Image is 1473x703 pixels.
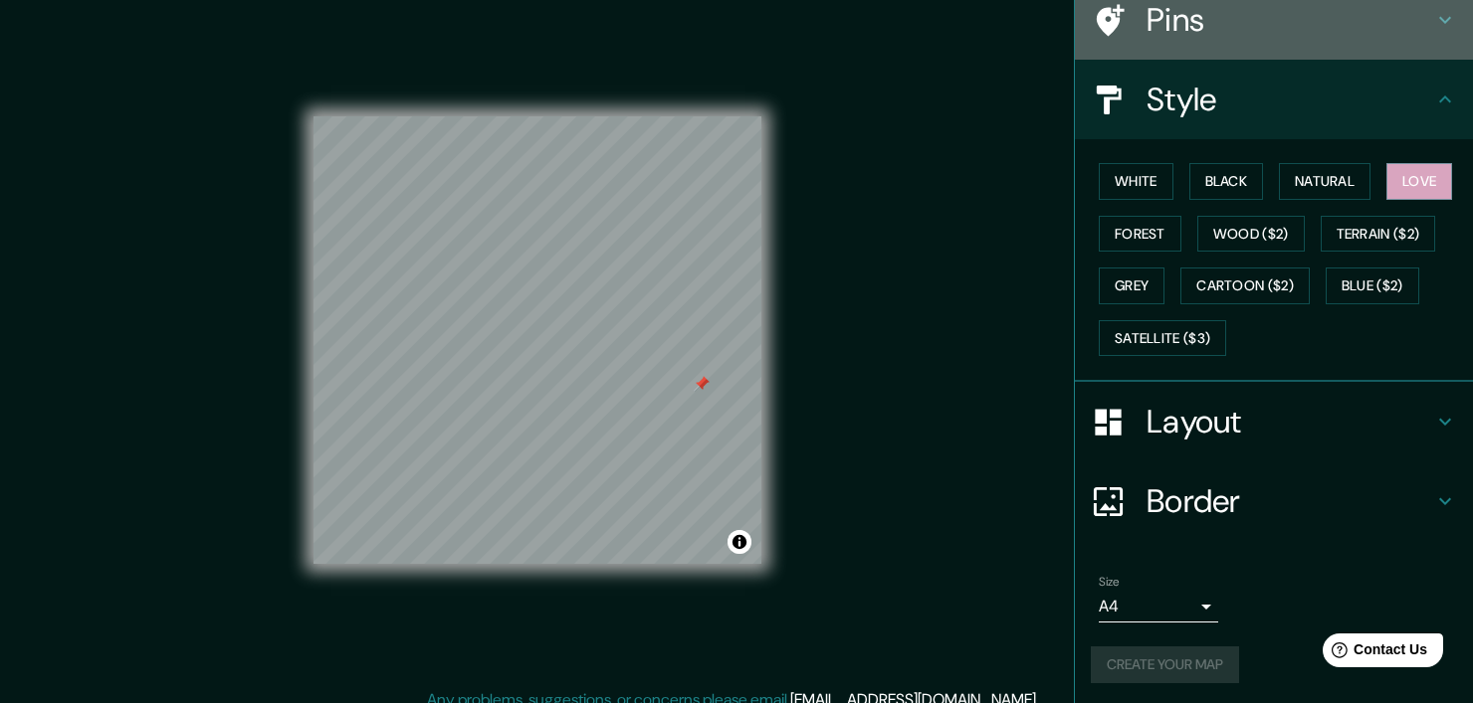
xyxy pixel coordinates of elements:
button: Cartoon ($2) [1180,267,1310,304]
div: A4 [1099,591,1218,622]
label: Size [1099,574,1120,591]
div: Style [1075,60,1473,139]
h4: Border [1147,481,1433,521]
button: Natural [1279,163,1370,200]
h4: Style [1147,80,1433,119]
button: Satellite ($3) [1099,320,1226,357]
button: Terrain ($2) [1321,216,1436,253]
iframe: Help widget launcher [1296,625,1451,681]
div: Border [1075,461,1473,541]
canvas: Map [314,116,761,564]
button: Wood ($2) [1197,216,1305,253]
button: Blue ($2) [1326,267,1419,304]
button: Love [1386,163,1452,200]
button: Black [1189,163,1264,200]
h4: Layout [1147,402,1433,441]
button: Toggle attribution [728,530,751,554]
button: Forest [1099,216,1181,253]
div: Layout [1075,382,1473,461]
button: Grey [1099,267,1164,304]
button: White [1099,163,1173,200]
